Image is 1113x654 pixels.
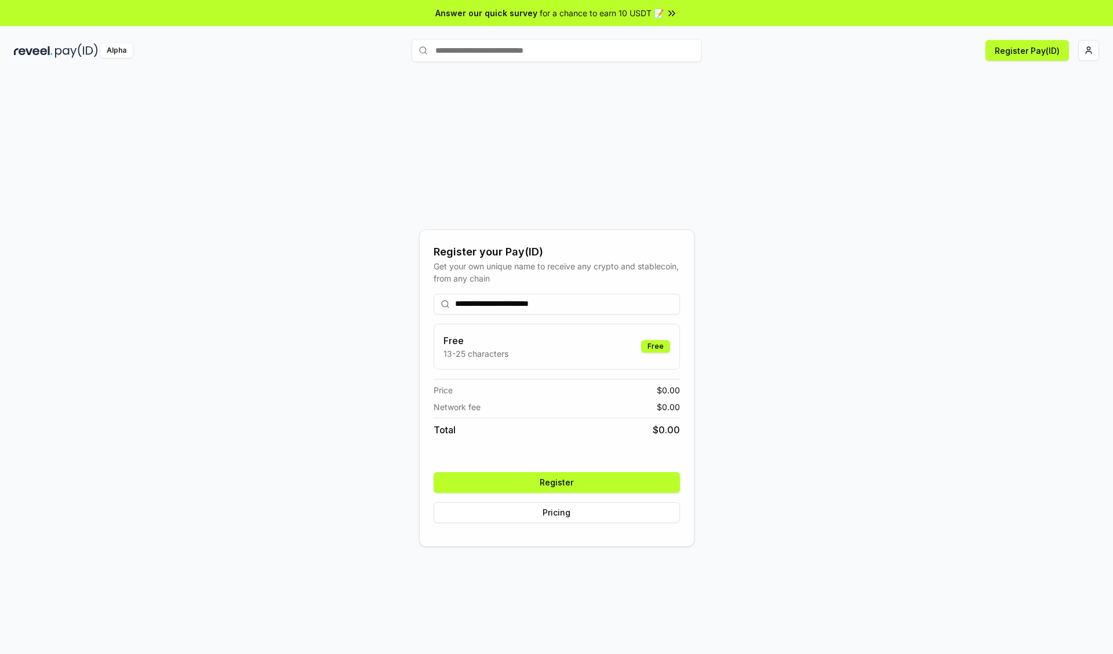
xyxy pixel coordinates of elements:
[14,43,53,58] img: reveel_dark
[657,384,680,396] span: $ 0.00
[434,472,680,493] button: Register
[435,7,537,19] span: Answer our quick survey
[434,502,680,523] button: Pricing
[443,334,508,348] h3: Free
[443,348,508,360] p: 13-25 characters
[434,260,680,284] div: Get your own unique name to receive any crypto and stablecoin, from any chain
[434,401,481,413] span: Network fee
[434,423,456,437] span: Total
[653,423,680,437] span: $ 0.00
[55,43,98,58] img: pay_id
[657,401,680,413] span: $ 0.00
[100,43,133,58] div: Alpha
[434,384,453,396] span: Price
[985,40,1069,61] button: Register Pay(ID)
[540,7,664,19] span: for a chance to earn 10 USDT 📝
[641,340,670,353] div: Free
[434,244,680,260] div: Register your Pay(ID)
